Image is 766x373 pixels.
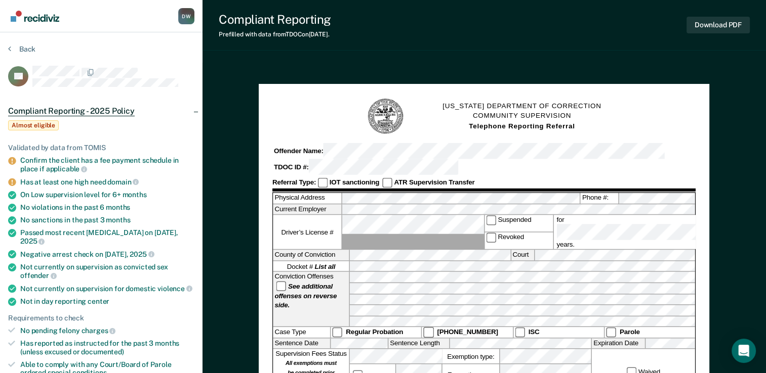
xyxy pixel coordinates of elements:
[20,191,194,199] div: On Low supervision level for 6+
[20,284,194,293] div: Not currently on supervision for domestic
[20,216,194,224] div: No sanctions in the past 3
[273,338,330,348] label: Sentence Date
[20,263,194,280] div: Not currently on supervision as convicted sex
[8,144,194,152] div: Validated by data from TOMIS
[20,326,194,335] div: No pending felony
[555,215,708,249] label: for years.
[8,44,35,54] button: Back
[272,178,316,186] strong: Referral Type:
[529,328,540,336] strong: ISC
[8,120,59,130] span: Almost eligible
[219,12,331,27] div: Compliant Reporting
[157,285,192,293] span: violence
[20,177,194,186] div: Has at least one high need domain
[424,328,434,338] input: [PHONE_NUMBER]
[273,215,342,249] label: Driver’s License #
[82,327,116,335] span: charges
[333,328,343,338] input: Regular Probation
[273,328,330,338] div: Case Type
[130,250,154,258] span: 2025
[276,281,287,291] input: See additional offenses on reverse side.
[346,328,404,336] strong: Regular Probation
[274,163,309,171] strong: TDOC ID #:
[273,250,349,260] label: County of Conviction
[287,262,336,271] span: Docket #
[485,232,553,249] label: Revoked
[8,314,194,322] div: Requirements to check
[486,215,496,225] input: Suspended
[442,101,601,132] h1: [US_STATE] DEPARTMENT OF CORRECTION COMMUNITY SUPERVISION
[274,147,324,155] strong: Offender Name:
[20,228,194,246] div: Passed most recent [MEDICAL_DATA] on [DATE],
[123,191,147,199] span: months
[315,262,336,270] strong: List all
[437,328,498,336] strong: [PHONE_NUMBER]
[592,338,646,348] label: Expiration Date
[469,122,575,130] strong: Telephone Reporting Referral
[687,17,750,33] button: Download PDF
[106,203,130,211] span: months
[20,156,194,173] div: Confirm the client has a fee payment schedule in place if applicable
[20,203,194,212] div: No violations in the past 6
[8,106,135,116] span: Compliant Reporting - 2025 Policy
[273,272,349,327] div: Conviction Offenses
[606,328,616,338] input: Parole
[511,250,534,260] label: Court
[219,31,331,38] div: Prefilled with data from TDOC on [DATE] .
[20,237,45,245] span: 2025
[581,193,619,203] label: Phone #:
[275,282,337,309] strong: See additional offenses on reverse side.
[442,349,499,363] label: Exemption type:
[394,178,475,186] strong: ATR Supervision Transfer
[389,338,450,348] label: Sentence Length
[486,232,496,243] input: Revoked
[330,178,379,186] strong: IOT sanctioning
[20,339,194,356] div: Has reported as instructed for the past 3 months (unless excused or
[557,224,707,240] input: for years.
[178,8,194,24] div: D W
[11,11,59,22] img: Recidiviz
[81,348,124,356] span: documented)
[88,297,109,305] span: center
[367,98,405,135] img: TN Seal
[20,250,194,259] div: Negative arrest check on [DATE],
[485,215,553,232] label: Suspended
[318,178,328,188] input: IOT sanctioning
[106,216,130,224] span: months
[382,178,392,188] input: ATR Supervision Transfer
[515,328,525,338] input: ISC
[732,339,756,363] div: Open Intercom Messenger
[178,8,194,24] button: Profile dropdown button
[20,271,57,279] span: offender
[273,193,342,203] label: Physical Address
[273,204,342,214] label: Current Employer
[620,328,640,336] strong: Parole
[20,297,194,306] div: Not in day reporting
